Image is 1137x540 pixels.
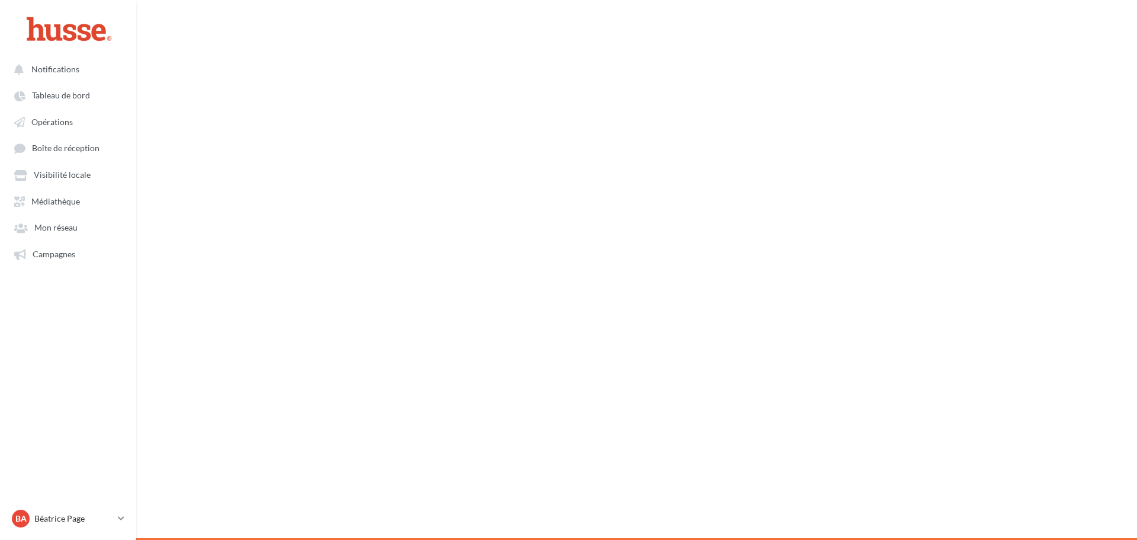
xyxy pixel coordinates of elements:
span: Opérations [31,117,73,127]
a: Ba Béatrice Page [9,507,127,530]
a: Boîte de réception [7,137,129,159]
span: Boîte de réception [32,143,99,154]
span: Mon réseau [34,223,78,233]
button: Notifications [7,58,124,79]
a: Visibilité locale [7,164,129,185]
span: Campagnes [33,249,75,259]
a: Tableau de bord [7,84,129,106]
span: Tableau de bord [32,91,90,101]
span: Notifications [31,64,79,74]
a: Campagnes [7,243,129,264]
span: Visibilité locale [34,170,91,180]
a: Opérations [7,111,129,132]
a: Médiathèque [7,190,129,212]
p: Béatrice Page [34,513,113,525]
span: Ba [15,513,27,525]
span: Médiathèque [31,196,80,206]
a: Mon réseau [7,216,129,238]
